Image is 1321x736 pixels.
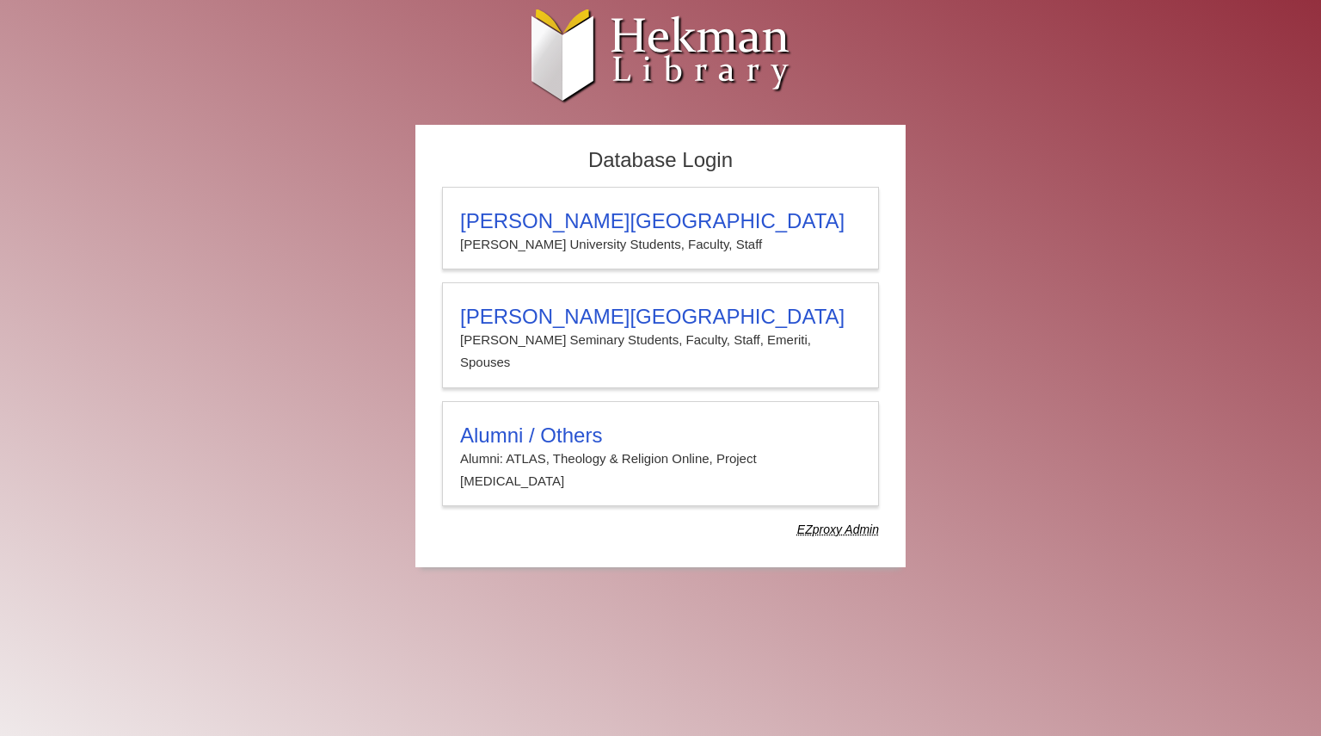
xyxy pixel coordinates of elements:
[460,448,861,493] p: Alumni: ATLAS, Theology & Religion Online, Project [MEDICAL_DATA]
[460,305,861,329] h3: [PERSON_NAME][GEOGRAPHIC_DATA]
[460,209,861,233] h3: [PERSON_NAME][GEOGRAPHIC_DATA]
[797,523,879,536] dfn: Use Alumni login
[460,233,861,256] p: [PERSON_NAME] University Students, Faculty, Staff
[442,187,879,269] a: [PERSON_NAME][GEOGRAPHIC_DATA][PERSON_NAME] University Students, Faculty, Staff
[460,424,861,493] summary: Alumni / OthersAlumni: ATLAS, Theology & Religion Online, Project [MEDICAL_DATA]
[460,424,861,448] h3: Alumni / Others
[442,282,879,388] a: [PERSON_NAME][GEOGRAPHIC_DATA][PERSON_NAME] Seminary Students, Faculty, Staff, Emeriti, Spouses
[460,329,861,374] p: [PERSON_NAME] Seminary Students, Faculty, Staff, Emeriti, Spouses
[433,143,888,178] h2: Database Login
